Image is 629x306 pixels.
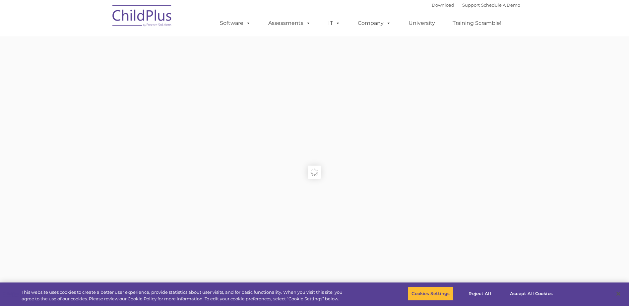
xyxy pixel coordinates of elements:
button: Accept All Cookies [506,287,556,301]
a: Download [432,2,454,8]
a: Company [351,17,398,30]
a: Support [462,2,480,8]
img: ChildPlus by Procare Solutions [109,0,175,33]
a: Training Scramble!! [446,17,509,30]
a: Assessments [262,17,317,30]
a: Software [213,17,257,30]
button: Close [611,286,626,301]
a: IT [322,17,347,30]
a: Schedule A Demo [481,2,520,8]
button: Cookies Settings [408,287,453,301]
div: This website uses cookies to create a better user experience, provide statistics about user visit... [22,289,346,302]
a: University [402,17,442,30]
button: Reject All [459,287,501,301]
font: | [432,2,520,8]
